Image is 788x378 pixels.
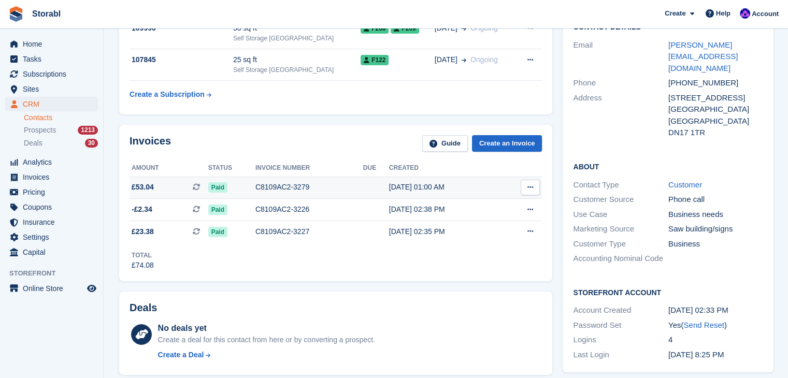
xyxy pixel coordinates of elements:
h2: Storefront Account [573,287,763,297]
a: Contacts [24,113,98,123]
h2: About [573,161,763,171]
div: C8109AC2-3226 [255,204,363,215]
div: Yes [668,319,764,331]
span: Home [23,37,85,51]
div: Marketing Source [573,223,668,235]
div: 50 sq ft [233,23,361,34]
span: Paid [208,227,227,237]
a: menu [5,230,98,244]
span: £53.04 [132,182,154,193]
span: F208 [361,23,389,34]
a: menu [5,52,98,66]
a: Create a Subscription [130,85,211,104]
div: 30 [85,139,98,148]
span: Coupons [23,200,85,214]
div: [PHONE_NUMBER] [668,77,764,89]
img: stora-icon-8386f47178a22dfd0bd8f6a31ec36ba5ce8667c1dd55bd0f319d3a0aa187defe.svg [8,6,24,22]
span: Capital [23,245,85,259]
div: [GEOGRAPHIC_DATA] [668,104,764,115]
div: [DATE] 02:35 PM [389,226,499,237]
span: Deals [24,138,42,148]
div: £74.08 [132,260,154,271]
h2: Deals [130,302,157,314]
span: [DATE] [435,54,457,65]
th: Created [389,160,499,177]
a: Create an Invoice [472,135,542,152]
a: menu [5,215,98,229]
div: Business needs [668,209,764,221]
a: Send Reset [683,321,724,329]
th: Due [363,160,389,177]
div: Create a deal for this contact from here or by converting a prospect. [158,335,375,345]
a: Prospects 1213 [24,125,98,136]
div: Contact Type [573,179,668,191]
div: 25 sq ft [233,54,361,65]
span: Ongoing [470,24,498,32]
span: Paid [208,205,227,215]
div: [DATE] 02:33 PM [668,304,764,316]
div: Create a Subscription [130,89,205,100]
div: [DATE] 02:38 PM [389,204,499,215]
div: DN17 1TR [668,127,764,139]
time: 2025-09-17 19:25:56 UTC [668,350,724,359]
div: Last Login [573,349,668,361]
span: Prospects [24,125,56,135]
div: Customer Type [573,238,668,250]
span: Settings [23,230,85,244]
span: F122 [361,55,389,65]
div: Total [132,251,154,260]
div: Business [668,238,764,250]
div: Phone [573,77,668,89]
span: Paid [208,182,227,193]
div: [GEOGRAPHIC_DATA] [668,115,764,127]
div: Create a Deal [158,350,204,360]
div: Saw building/signs [668,223,764,235]
a: menu [5,185,98,199]
div: 4 [668,334,764,346]
div: [DATE] 01:00 AM [389,182,499,193]
a: Create a Deal [158,350,375,360]
div: No deals yet [158,322,375,335]
a: Guide [422,135,468,152]
div: 1213 [78,126,98,135]
span: Analytics [23,155,85,169]
span: F209 [391,23,419,34]
a: menu [5,67,98,81]
a: menu [5,97,98,111]
div: Account Created [573,304,668,316]
div: Logins [573,334,668,346]
div: Use Case [573,209,668,221]
span: Pricing [23,185,85,199]
div: C8109AC2-3279 [255,182,363,193]
span: Account [752,9,779,19]
th: Status [208,160,255,177]
span: -£2.34 [132,204,152,215]
span: Create [665,8,685,19]
div: Customer Source [573,194,668,206]
th: Invoice number [255,160,363,177]
span: Subscriptions [23,67,85,81]
span: Help [716,8,730,19]
span: CRM [23,97,85,111]
div: Self Storage [GEOGRAPHIC_DATA] [233,65,361,75]
a: Customer [668,180,702,189]
span: [DATE] [435,23,457,34]
div: C8109AC2-3227 [255,226,363,237]
a: [PERSON_NAME][EMAIL_ADDRESS][DOMAIN_NAME] [668,40,738,72]
span: Online Store [23,281,85,296]
div: Email [573,39,668,75]
div: Accounting Nominal Code [573,253,668,265]
a: Preview store [85,282,98,295]
a: menu [5,170,98,184]
div: Address [573,92,668,139]
span: ( ) [681,321,726,329]
a: menu [5,200,98,214]
span: Invoices [23,170,85,184]
span: Storefront [9,268,103,279]
div: Phone call [668,194,764,206]
a: Storabl [28,5,65,22]
span: Sites [23,82,85,96]
span: Ongoing [470,55,498,64]
a: menu [5,245,98,259]
span: Tasks [23,52,85,66]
